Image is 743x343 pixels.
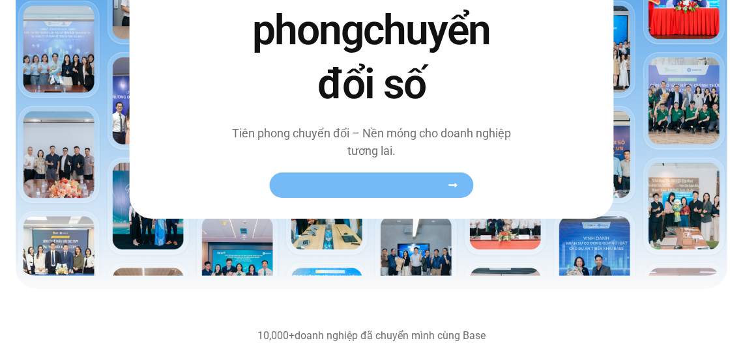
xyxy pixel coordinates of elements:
span: Xem toàn bộ câu chuyện khách hàng [285,180,444,190]
a: Xem toàn bộ câu chuyện khách hàng [269,172,473,198]
span: chuyển đổi số [317,6,491,109]
p: Tiên phong chuyển đổi – Nền móng cho doanh nghiệp tương lai. [230,124,514,159]
div: doanh nghiệp đã chuyển mình cùng Base [78,331,665,341]
b: 10,000+ [257,329,295,342]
